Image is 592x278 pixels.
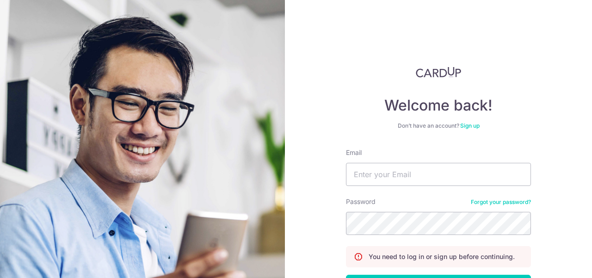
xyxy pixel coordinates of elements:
p: You need to log in or sign up before continuing. [369,252,515,261]
img: CardUp Logo [416,67,461,78]
a: Forgot your password? [471,198,531,206]
label: Password [346,197,376,206]
h4: Welcome back! [346,96,531,115]
input: Enter your Email [346,163,531,186]
label: Email [346,148,362,157]
div: Don’t have an account? [346,122,531,130]
a: Sign up [460,122,480,129]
